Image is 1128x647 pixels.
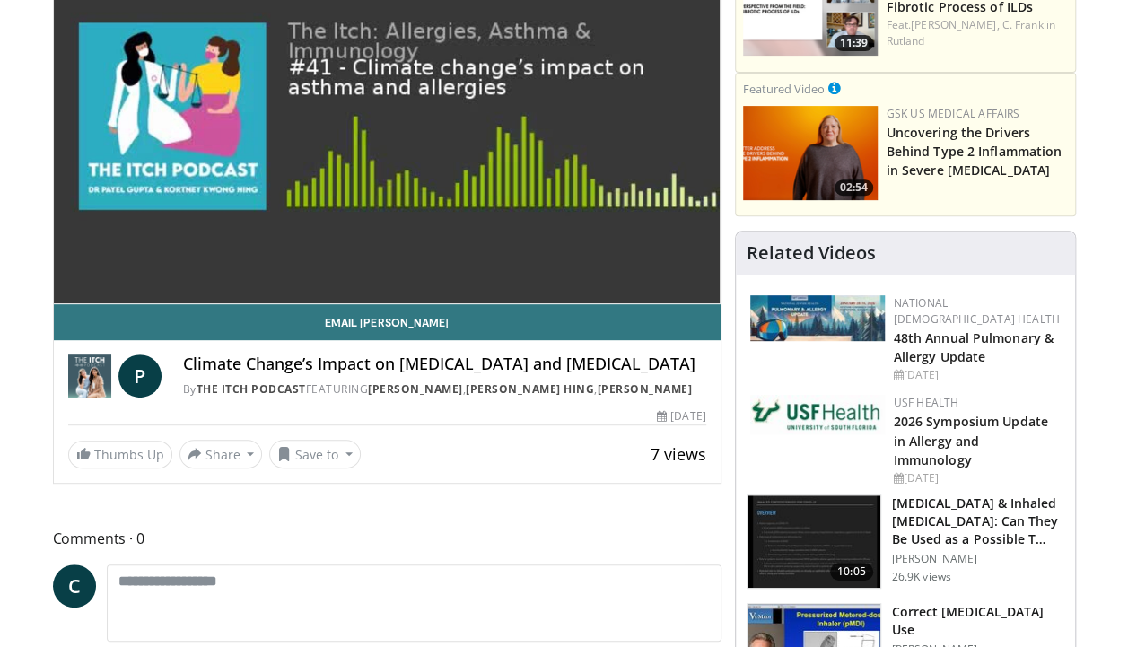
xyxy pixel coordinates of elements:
[894,413,1048,468] a: 2026 Symposium Update in Allergy and Immunology
[892,570,951,584] p: 26.9K views
[651,443,706,465] span: 7 views
[748,495,880,589] img: 37481b79-d16e-4fea-85a1-c1cf910aa164.150x105_q85_crop-smart_upscale.jpg
[743,81,825,97] small: Featured Video
[269,440,361,468] button: Save to
[835,35,873,51] span: 11:39
[892,552,1064,566] p: [PERSON_NAME]
[68,354,111,398] img: THE ITCH PODCAST
[183,354,706,374] h4: Climate Change’s Impact on [MEDICAL_DATA] and [MEDICAL_DATA]
[368,381,463,397] a: [PERSON_NAME]
[743,106,878,200] img: 763bf435-924b-49ae-a76d-43e829d5b92f.png.150x105_q85_crop-smart_upscale.png
[887,106,1020,121] a: GSK US Medical Affairs
[911,17,999,32] a: [PERSON_NAME],
[892,494,1064,548] h3: [MEDICAL_DATA] & Inhaled [MEDICAL_DATA]: Can They Be Used as a Possible T…
[466,381,594,397] a: [PERSON_NAME] Hing
[750,395,885,434] img: 6ba8804a-8538-4002-95e7-a8f8012d4a11.png.150x105_q85_autocrop_double_scale_upscale_version-0.2.jpg
[747,242,876,264] h4: Related Videos
[598,381,693,397] a: [PERSON_NAME]
[750,295,885,341] img: b90f5d12-84c1-472e-b843-5cad6c7ef911.jpg.150x105_q85_autocrop_double_scale_upscale_version-0.2.jpg
[830,563,873,581] span: 10:05
[887,17,1068,49] div: Feat.
[887,17,1055,48] a: C. Franklin Rutland
[657,408,705,424] div: [DATE]
[892,603,1064,639] h3: Correct [MEDICAL_DATA] Use
[743,106,878,200] a: 02:54
[54,304,721,340] a: Email [PERSON_NAME]
[53,527,721,550] span: Comments 0
[179,440,263,468] button: Share
[747,494,1064,590] a: 10:05 [MEDICAL_DATA] & Inhaled [MEDICAL_DATA]: Can They Be Used as a Possible T… [PERSON_NAME] 26...
[835,179,873,196] span: 02:54
[197,381,306,397] a: THE ITCH PODCAST
[894,395,959,410] a: USF Health
[887,124,1062,179] a: Uncovering the Drivers Behind Type 2 Inflammation in Severe [MEDICAL_DATA]
[68,441,172,468] a: Thumbs Up
[118,354,162,398] a: P
[894,329,1054,365] a: 48th Annual Pulmonary & Allergy Update
[53,564,96,608] a: C
[894,367,1061,383] div: [DATE]
[894,470,1061,486] div: [DATE]
[183,381,706,398] div: By FEATURING , ,
[894,295,1060,327] a: National [DEMOGRAPHIC_DATA] Health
